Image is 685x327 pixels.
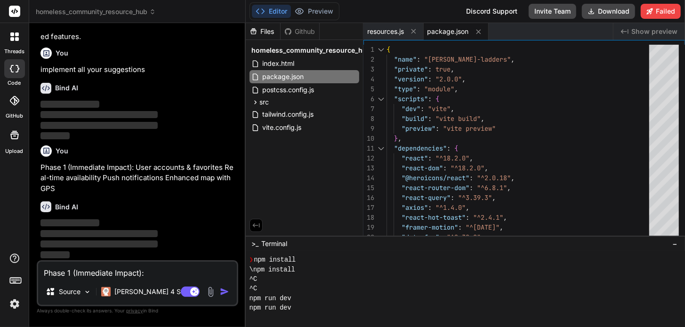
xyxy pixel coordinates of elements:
span: "module" [424,85,454,93]
span: npm install [254,255,296,264]
span: , [454,85,458,93]
span: , [492,193,496,202]
span: : [466,213,469,222]
span: ‌ [40,230,158,237]
div: Click to collapse the range. [375,94,387,104]
span: ‌ [40,122,158,129]
span: tailwind.config.js [261,109,314,120]
span: : [428,114,432,123]
span: "date-fns" [402,233,439,241]
img: Claude 4 Sonnet [101,287,111,296]
div: Click to collapse the range. [375,45,387,55]
div: 12 [363,153,374,163]
span: true [435,65,451,73]
span: "framer-motion" [402,223,458,231]
span: src [259,97,269,107]
div: 13 [363,163,374,173]
label: Upload [6,147,24,155]
span: "2.0.0" [435,75,462,83]
button: − [670,236,679,251]
div: 5 [363,84,374,94]
span: ❯ [250,255,254,264]
div: 11 [363,144,374,153]
span: : [439,233,443,241]
div: 14 [363,173,374,183]
p: Source [59,287,81,296]
button: Editor [252,5,291,18]
span: : [443,164,447,172]
span: "react-hot-toast" [402,213,466,222]
span: , [451,104,454,113]
span: , [507,183,511,192]
p: implement all your suggestions [40,64,236,75]
span: "react-dom" [402,164,443,172]
span: : [469,183,473,192]
span: "dependencies" [394,144,447,152]
p: Always double-check its answers. Your in Bind [37,306,238,315]
span: : [428,75,432,83]
span: ‌ [40,111,158,118]
span: "vite build" [435,114,481,123]
span: "[PERSON_NAME]-ladders" [424,55,511,64]
span: index.html [261,58,295,69]
span: package.json [427,27,469,36]
span: "^3.39.3" [458,193,492,202]
span: : [469,174,473,182]
span: ‌ [40,219,99,226]
img: attachment [205,287,216,297]
span: ‌ [40,251,70,258]
span: , [511,174,515,182]
div: Github [281,27,319,36]
span: ^C [250,284,257,293]
h6: Bind AI [55,83,78,93]
div: 7 [363,104,374,114]
span: : [458,223,462,231]
div: 8 [363,114,374,124]
div: 18 [363,213,374,223]
span: ‌ [40,132,70,139]
span: { [435,95,439,103]
span: "type" [394,85,417,93]
span: , [484,164,488,172]
div: 19 [363,223,374,232]
span: "@heroicons/react" [402,174,469,182]
span: "^18.2.0" [435,154,469,162]
button: Preview [291,5,337,18]
span: "vite preview" [443,124,496,133]
span: , [451,65,454,73]
span: , [462,75,466,83]
span: "react-query" [402,193,451,202]
h6: You [56,48,68,58]
label: GitHub [6,112,23,120]
div: 15 [363,183,374,193]
span: , [466,203,469,212]
span: homeless_community_resource_hub [36,7,156,16]
div: 9 [363,124,374,134]
span: homeless_community_resource_hub [251,46,371,55]
div: 3 [363,64,374,74]
div: Files [246,27,280,36]
span: "^[DATE]" [466,223,500,231]
span: resources.js [367,27,404,36]
span: "preview" [402,124,435,133]
span: "^2.30.0" [447,233,481,241]
span: "^18.2.0" [451,164,484,172]
div: 2 [363,55,374,64]
span: : [417,85,420,93]
span: "axios" [402,203,428,212]
div: 10 [363,134,374,144]
h6: You [56,146,68,156]
span: "react-router-dom" [402,183,469,192]
span: npm run dev [250,294,291,303]
span: , [469,154,473,162]
img: settings [7,296,23,312]
div: Discord Support [460,4,523,19]
span: \npm install [250,265,295,274]
p: Phase 1 (Immediate Impact): User accounts & favorites Real-time availability Push notifications E... [40,162,236,194]
span: "^6.8.1" [477,183,507,192]
span: privacy [126,308,143,313]
span: − [672,239,677,248]
p: [PERSON_NAME] 4 S.. [114,287,185,296]
span: : [428,65,432,73]
span: , [481,233,484,241]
